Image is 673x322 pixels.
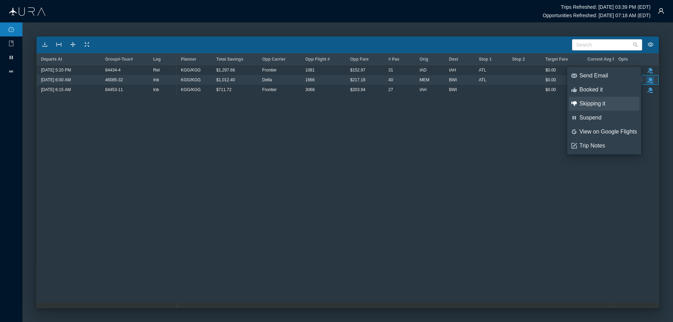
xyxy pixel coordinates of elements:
h6: Opportunities Refreshed: [DATE] 07:18 AM (EDT) [543,13,651,18]
button: 1 [618,66,626,75]
span: Stop 1 [479,57,492,62]
span: Stop 2 [512,57,525,62]
span: Frontier [262,85,277,94]
button: icon: eye [645,39,656,50]
i: icon: search [633,42,638,47]
span: 40 [388,75,393,84]
span: ATL [479,66,486,75]
span: Total Savings [216,57,243,62]
span: [DATE] 6:00 AM [41,75,71,84]
i: icon: dashboard [8,27,14,32]
span: [DATE] 6:15 AM [41,85,71,94]
span: MEM [420,75,429,84]
span: Target Fare [545,57,568,62]
span: BWI [449,85,457,94]
span: Group#-Tour# [105,57,133,62]
span: Inb [153,85,159,94]
span: $1,012.40 [216,75,235,84]
div: Skipping it [579,100,637,108]
button: icon: fullscreen [81,39,93,50]
span: Frontier [262,66,277,75]
span: Dest [449,57,458,62]
span: # Pax [388,57,399,62]
span: Current Avg Fare [587,57,621,62]
span: 1666 [305,75,315,84]
span: KGG/KGG [181,66,201,75]
button: icon: user [654,4,668,18]
span: IAH [449,66,456,75]
span: $0.00 [545,66,556,75]
i: icon: fast-forward [8,69,14,74]
div: Trip Notes [579,142,637,150]
div: Suspend [579,114,637,122]
div: View on Google Flights [579,128,637,136]
span: IAH [420,85,427,94]
span: Opp Flight # [305,57,330,62]
span: $1,297.66 [216,66,235,75]
span: $194.83 [587,66,603,75]
span: Delta [262,75,272,84]
button: icon: download [39,39,50,50]
span: 1081 [305,66,315,75]
span: Opts [618,57,628,62]
span: Departs At [41,57,62,62]
button: icon: column-width [53,39,64,50]
span: BWI [449,75,457,84]
span: KGG/KGG [181,75,201,84]
span: $711.72 [216,85,231,94]
img: Aura Logo [9,7,46,16]
div: Send Email [579,72,637,80]
span: $0.00 [545,85,556,94]
span: 1 [621,66,624,75]
span: $217.18 [350,75,365,84]
span: Leg [153,57,161,62]
span: $203.94 [350,85,365,94]
span: Ret [153,66,160,75]
span: $152.97 [350,66,365,75]
div: Booked it [579,86,637,94]
span: Opp Fare [350,57,369,62]
span: Orig [420,57,428,62]
span: 84453-11 [105,85,123,94]
span: 31 [388,66,393,75]
span: ATL [479,75,486,84]
button: icon: drag [67,39,79,50]
span: 27 [388,85,393,94]
i: icon: book [8,41,14,46]
span: 46085-32 [105,75,123,84]
span: Planner [181,57,196,62]
span: KGG/KGG [181,85,201,94]
span: IAD [420,66,427,75]
span: Inb [153,75,159,84]
span: 3068 [305,85,315,94]
span: [DATE] 5:20 PM [41,66,71,75]
i: icon: google [571,129,577,135]
h6: Trips Refreshed: [DATE] 03:39 PM (EDT) [561,4,651,10]
span: Opp Carrier [262,57,286,62]
span: 84434-4 [105,66,121,75]
span: $0.00 [545,75,556,84]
